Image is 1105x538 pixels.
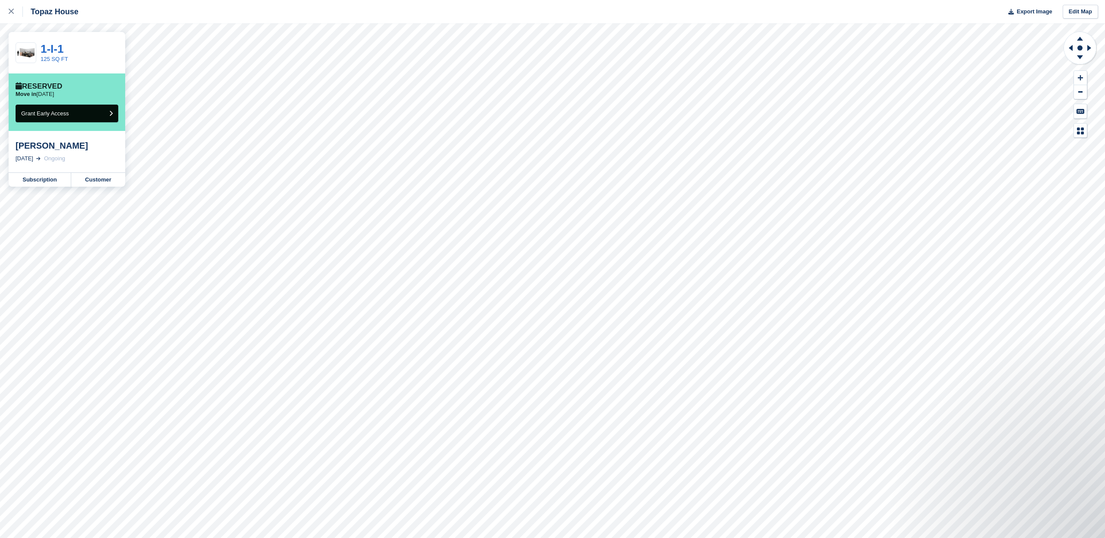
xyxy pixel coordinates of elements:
span: Export Image [1017,7,1052,16]
a: 1-I-1 [41,42,63,55]
span: Move in [16,91,36,97]
img: 125-sqft-unit.jpg [16,45,36,60]
button: Keyboard Shortcuts [1074,104,1087,118]
div: [DATE] [16,154,33,163]
button: Zoom Out [1074,85,1087,99]
p: [DATE] [16,91,54,98]
button: Export Image [1003,5,1052,19]
a: Edit Map [1063,5,1098,19]
a: Subscription [9,173,71,187]
span: Grant Early Access [21,110,69,117]
a: 125 SQ FT [41,56,68,62]
div: [PERSON_NAME] [16,140,118,151]
div: Reserved [16,82,62,91]
img: arrow-right-light-icn-cde0832a797a2874e46488d9cf13f60e5c3a73dbe684e267c42b8395dfbc2abf.svg [36,157,41,160]
div: Topaz House [23,6,79,17]
a: Customer [71,173,125,187]
div: Ongoing [44,154,65,163]
button: Grant Early Access [16,105,118,122]
button: Zoom In [1074,71,1087,85]
button: Map Legend [1074,124,1087,138]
